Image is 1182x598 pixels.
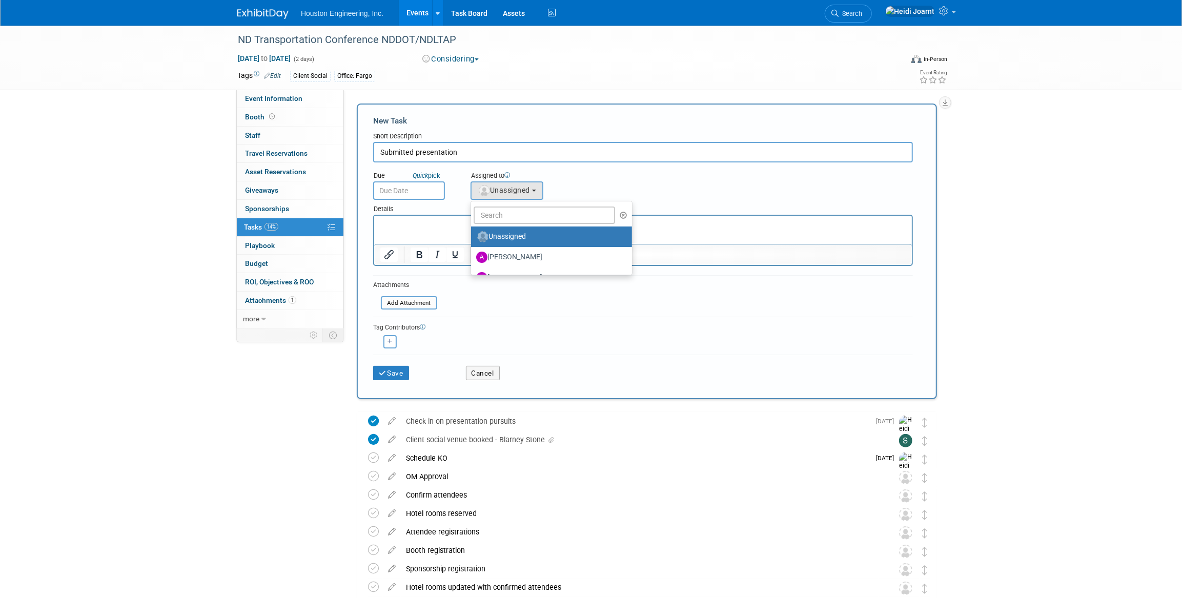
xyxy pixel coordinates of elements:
span: to [259,54,269,63]
span: [DATE] [876,418,899,425]
i: Move task [922,491,927,501]
div: Event Rating [919,70,947,75]
img: Unassigned [899,526,912,540]
div: Assigned to [471,171,594,181]
a: Sponsorships [237,200,343,218]
div: OM Approval [401,468,879,485]
img: Format-Inperson.png [911,55,922,63]
a: edit [383,583,401,592]
i: Move task [922,584,927,593]
label: Unassigned [476,229,622,245]
img: Unassigned-User-Icon.png [477,231,488,242]
img: Heidi Joarnt [885,6,935,17]
span: Sponsorships [245,204,289,213]
div: Schedule KO [401,449,870,467]
span: Playbook [245,241,275,250]
a: edit [383,453,401,463]
a: Giveaways [237,181,343,199]
button: Unassigned [471,181,543,200]
div: Sponsorship registration [401,560,879,578]
img: A.jpg [476,252,487,263]
button: Save [373,366,409,380]
a: edit [383,509,401,518]
a: Asset Reservations [237,163,343,181]
div: New Task [373,115,913,127]
div: Booth registration [401,542,879,559]
td: Tags [237,70,281,82]
button: Cancel [466,366,500,380]
img: A.jpg [476,272,487,283]
a: Event Information [237,90,343,108]
i: Move task [922,455,927,464]
a: Search [825,5,872,23]
div: Details [373,200,913,215]
span: Booth [245,113,277,121]
a: Attachments1 [237,292,343,310]
a: Travel Reservations [237,145,343,162]
i: Move task [922,473,927,483]
div: ND Transportation Conference NDDOT/NDLTAP [234,31,887,49]
img: Unassigned [899,545,912,558]
label: [PERSON_NAME] [476,270,622,286]
span: Travel Reservations [245,149,308,157]
input: Search [474,207,615,224]
a: edit [383,472,401,481]
a: more [237,310,343,328]
i: Move task [922,565,927,575]
span: Unassigned [478,186,530,194]
i: Move task [922,547,927,556]
span: Search [839,10,862,17]
button: Underline [446,248,464,262]
span: Budget [245,259,268,267]
a: edit [383,490,401,500]
div: Hotel rooms reserved [401,505,879,522]
a: edit [383,527,401,537]
span: Staff [245,131,260,139]
div: Check in on presentation pursuits [401,413,870,430]
img: ExhibitDay [237,9,289,19]
div: Client social venue booked - Blarney Stone [401,431,879,448]
span: 1 [289,296,296,304]
img: Unassigned [899,508,912,521]
img: Heidi Joarnt [899,416,914,452]
button: Insert/edit link [380,248,398,262]
img: Unassigned [899,489,912,503]
i: Move task [922,528,927,538]
span: 14% [264,223,278,231]
a: Staff [237,127,343,145]
div: Client Social [290,71,331,81]
a: Edit [264,72,281,79]
i: Move task [922,436,927,446]
div: Office: Fargo [334,71,375,81]
button: Italic [429,248,446,262]
a: Booth [237,108,343,126]
a: edit [383,564,401,573]
div: Attendee registrations [401,523,879,541]
div: Due [373,171,455,181]
button: Considering [419,54,483,65]
a: edit [383,417,401,426]
img: Savannah Hartsoch [899,434,912,447]
span: Booth not reserved yet [267,113,277,120]
a: edit [383,435,401,444]
img: Unassigned [899,563,912,576]
span: Houston Engineering, Inc. [301,9,383,17]
div: In-Person [923,55,947,63]
span: Tasks [244,223,278,231]
div: Tag Contributors [373,321,913,332]
button: Bold [411,248,428,262]
img: Heidi Joarnt [899,452,914,489]
i: Quick [413,172,428,179]
span: Event Information [245,94,302,102]
img: Unassigned [899,582,912,595]
a: Tasks14% [237,218,343,236]
div: Attachments [373,281,437,290]
i: Move task [922,418,927,427]
span: (2 days) [293,56,314,63]
a: Playbook [237,237,343,255]
input: Due Date [373,181,445,200]
label: [PERSON_NAME] [476,249,622,265]
td: Toggle Event Tabs [323,328,344,342]
div: Confirm attendees [401,486,879,504]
